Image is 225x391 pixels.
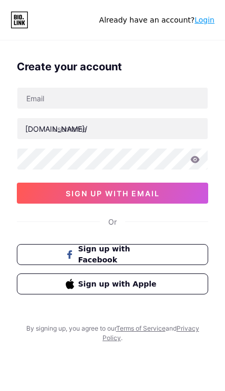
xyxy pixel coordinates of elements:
input: username [17,118,208,139]
div: Already have an account? [99,15,214,26]
div: By signing up, you agree to our and . [23,324,202,343]
div: Or [108,216,117,227]
a: Login [195,16,214,24]
span: Sign up with Apple [78,279,160,290]
div: Create your account [17,59,208,75]
button: Sign up with Facebook [17,244,208,265]
a: Terms of Service [116,324,166,332]
button: sign up with email [17,183,208,204]
span: sign up with email [66,189,160,198]
button: Sign up with Apple [17,273,208,294]
div: [DOMAIN_NAME]/ [25,123,87,134]
span: Sign up with Facebook [78,244,160,266]
input: Email [17,88,208,109]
